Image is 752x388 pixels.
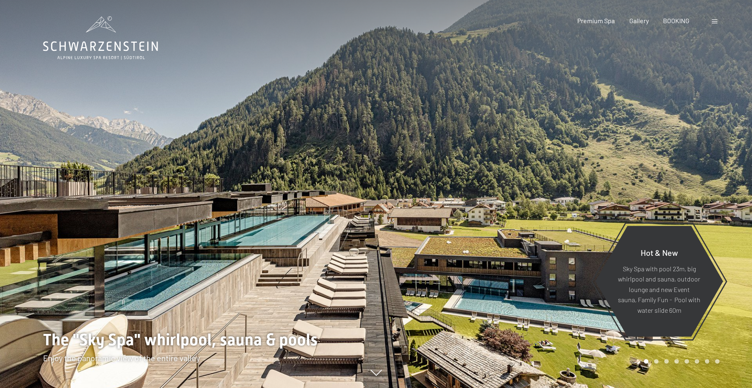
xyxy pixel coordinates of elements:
a: Gallery [629,17,649,24]
a: Premium Spa [577,17,615,24]
div: Carousel Page 4 [674,359,679,364]
a: Hot & New Sky Spa with pool 23m, big whirlpool and sauna, outdoor lounge and new Event sauna, Fam... [595,225,724,337]
div: Carousel Page 2 [654,359,659,364]
div: Carousel Page 3 [664,359,669,364]
div: Carousel Page 1 (Current Slide) [644,359,648,364]
div: Carousel Page 6 [695,359,699,364]
div: Carousel Page 8 [715,359,719,364]
div: Carousel Pagination [641,359,719,364]
span: Hot & New [641,247,678,257]
div: Carousel Page 5 [685,359,689,364]
a: BOOKING [663,17,689,24]
p: Sky Spa with pool 23m, big whirlpool and sauna, outdoor lounge and new Event sauna, Family Fun - ... [615,263,703,315]
div: Carousel Page 7 [705,359,709,364]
